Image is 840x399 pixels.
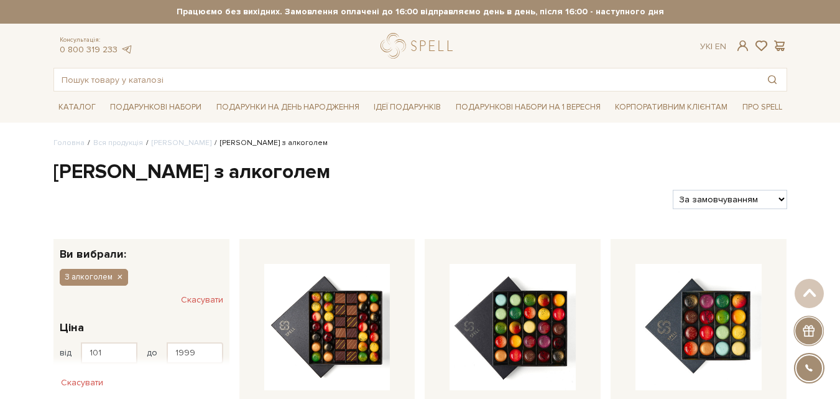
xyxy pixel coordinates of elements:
[715,41,726,52] a: En
[700,41,726,52] div: Ук
[53,138,85,148] a: Головна
[93,138,143,148] a: Вся продукція
[167,342,223,364] input: Ціна
[60,44,118,55] a: 0 800 319 233
[211,98,364,117] a: Подарунки на День народження
[60,347,72,359] span: від
[369,98,446,117] a: Ідеї подарунків
[211,138,328,149] li: [PERSON_NAME] з алкоголем
[54,68,758,91] input: Пошук товару у каталозі
[65,271,113,283] span: З алкоголем
[758,68,787,91] button: Пошук товару у каталозі
[711,41,713,52] span: |
[610,96,732,118] a: Корпоративним клієнтам
[53,159,787,185] h1: [PERSON_NAME] з алкоголем
[121,44,133,55] a: telegram
[53,239,229,260] div: Ви вибрали:
[60,269,128,285] button: З алкоголем
[81,342,137,364] input: Ціна
[53,373,111,393] button: Скасувати
[105,98,206,117] a: Подарункові набори
[451,96,606,118] a: Подарункові набори на 1 Вересня
[152,138,211,148] a: [PERSON_NAME]
[60,319,84,336] span: Ціна
[381,33,458,59] a: logo
[60,36,133,44] span: Консультація:
[147,347,157,359] span: до
[181,290,223,310] button: Скасувати
[737,98,787,117] a: Про Spell
[53,6,787,17] strong: Працюємо без вихідних. Замовлення оплачені до 16:00 відправляємо день в день, після 16:00 - насту...
[53,98,101,117] a: Каталог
